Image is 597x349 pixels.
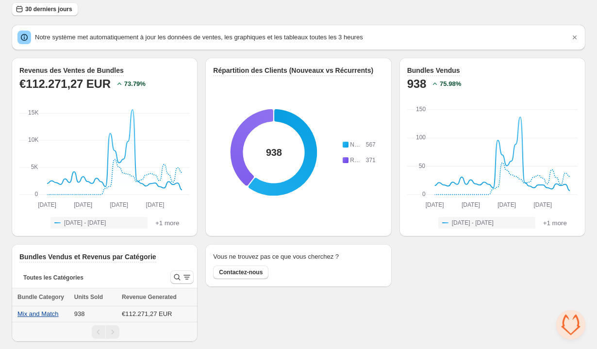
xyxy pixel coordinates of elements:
text: 15K [28,109,38,116]
button: Dismiss notification [568,31,581,44]
span: €112.271,27 EUR [122,310,172,317]
h3: Bundles Vendus [407,66,460,75]
text: [DATE] [497,201,516,208]
h3: Bundles Vendus et Revenus par Catégorie [19,252,156,262]
text: 10K [28,136,38,143]
button: +1 more [152,217,182,229]
nav: Pagination [12,322,198,342]
text: [DATE] [533,201,552,208]
span: Contactez-nous [219,268,263,276]
text: [DATE] [146,201,165,208]
h2: 73.79 % [124,79,146,89]
div: Ouvrir le chat [556,310,585,339]
h2: 938 [407,76,426,92]
span: 567 [366,141,376,148]
text: 100 [416,134,426,141]
text: 150 [416,106,426,113]
text: [DATE] [425,201,444,208]
span: 30 derniers jours [25,5,72,13]
text: [DATE] [74,201,92,208]
button: Units Sold [74,292,113,302]
text: 0 [422,191,426,198]
td: Repeat Customer [348,155,365,166]
button: 30 derniers jours [12,2,78,16]
h2: €112.271,27 EUR [19,76,111,92]
button: Mix and Match [17,310,59,317]
text: [DATE] [110,201,129,208]
text: 50 [418,163,425,169]
h3: Répartition des Clients (Nouveaux vs Récurrents) [213,66,373,75]
text: [DATE] [38,201,56,208]
button: Contactez-nous [213,266,268,279]
span: Notre système met automatiquement à jour les données de ventes, les graphiques et les tableaux to... [35,33,363,41]
span: New Customer [350,141,388,148]
div: Bundle Category [17,292,68,302]
span: Units Sold [74,292,103,302]
h2: Vous ne trouvez pas ce que vous cherchez ? [213,252,339,262]
span: 938 [74,310,85,317]
text: [DATE] [462,201,480,208]
span: Toutes les Catégories [23,274,83,282]
text: 0 [34,191,38,198]
span: [DATE] - [DATE] [64,219,106,227]
span: 371 [366,157,376,164]
button: [DATE] - [DATE] [438,217,535,229]
button: [DATE] - [DATE] [50,217,148,229]
button: Revenue Generated [122,292,186,302]
text: 5K [31,164,38,170]
h3: Revenus des Ventes de Bundles [19,66,124,75]
td: New Customer [348,139,365,150]
button: +1 more [540,217,570,229]
span: Revenue Generated [122,292,177,302]
span: Repeat Customer [350,157,396,164]
h2: 75.98 % [440,79,461,89]
button: Search and filter results [170,270,194,284]
span: [DATE] - [DATE] [452,219,494,227]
